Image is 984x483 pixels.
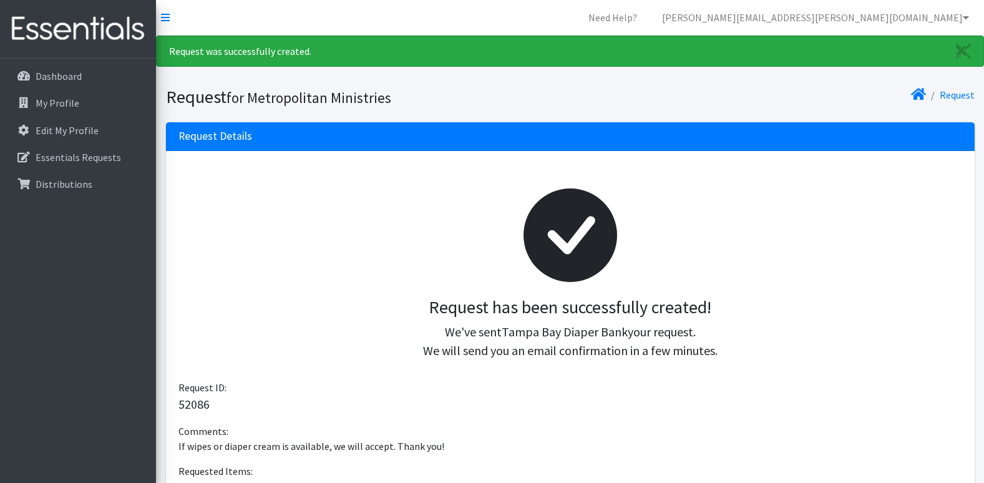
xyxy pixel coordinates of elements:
h3: Request has been successfully created! [188,297,952,318]
a: Essentials Requests [5,145,151,170]
span: Requested Items: [178,465,253,477]
a: Dashboard [5,64,151,89]
h1: Request [166,86,566,108]
p: If wipes or diaper cream is available, we will accept. Thank you! [178,439,962,454]
a: Distributions [5,172,151,197]
p: We've sent your request. We will send you an email confirmation in a few minutes. [188,323,952,360]
a: Need Help? [578,5,647,30]
span: Comments: [178,425,228,437]
p: Distributions [36,178,92,190]
h3: Request Details [178,130,252,143]
a: [PERSON_NAME][EMAIL_ADDRESS][PERSON_NAME][DOMAIN_NAME] [652,5,979,30]
small: for Metropolitan Ministries [227,89,391,107]
p: 52086 [178,395,962,414]
p: Edit My Profile [36,124,99,137]
img: HumanEssentials [5,8,151,50]
a: My Profile [5,90,151,115]
div: Request was successfully created. [156,36,984,67]
span: Request ID: [178,381,227,394]
a: Request [940,89,975,101]
p: Essentials Requests [36,151,121,163]
a: Edit My Profile [5,118,151,143]
span: Tampa Bay Diaper Bank [502,324,628,339]
p: Dashboard [36,70,82,82]
p: My Profile [36,97,79,109]
a: Close [943,36,983,66]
